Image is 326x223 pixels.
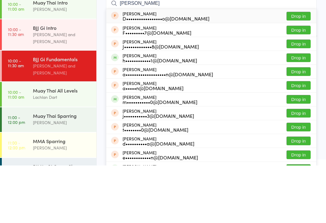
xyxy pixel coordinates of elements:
div: [PERSON_NAME] [123,83,191,93]
button: Drop in [286,83,311,92]
div: Lachlan Dart [33,151,91,158]
div: [PERSON_NAME] [33,202,91,209]
a: 10:00 -11:00 amMuay Thai Intro[PERSON_NAME] [2,52,96,76]
a: 10:00 -11:30 amBJJ Gi Intro[PERSON_NAME] and [PERSON_NAME] [2,77,96,108]
span: BJJ [106,33,307,39]
div: F•••••••••7@[DOMAIN_NAME] [123,88,191,93]
div: [PERSON_NAME] [123,166,194,176]
div: [PERSON_NAME] [33,63,91,70]
div: [PERSON_NAME] [123,152,197,162]
div: J•••••••••••••8@[DOMAIN_NAME] [123,102,199,106]
div: At [43,33,73,43]
div: Events for [8,33,37,43]
time: 10:00 - 11:30 am [8,84,24,94]
div: d••••••••••a@[DOMAIN_NAME] [123,199,194,203]
div: m•••••••••••0@[DOMAIN_NAME] [123,157,197,162]
button: Drop in [286,194,311,203]
div: Muay Thai Intro [33,57,91,63]
button: Drop in [286,139,311,147]
div: [PERSON_NAME] and [PERSON_NAME] [33,89,91,102]
div: e••••••••••••n@[DOMAIN_NAME] [123,212,198,217]
div: a•••••••••••••••••••n@[DOMAIN_NAME] [123,129,213,134]
span: [PERSON_NAME] and [PERSON_NAME] [106,27,307,33]
button: Drop in [286,111,311,120]
div: t••••••••0@[DOMAIN_NAME] [123,185,188,190]
div: [PERSON_NAME] [123,69,209,78]
button: Drop in [286,152,311,161]
div: [PERSON_NAME] [123,138,184,148]
time: 10:00 - 11:00 am [8,59,24,69]
div: [PERSON_NAME] [123,124,213,134]
button: Drop in [286,208,311,217]
a: 10:00 -11:00 amMuay Thai All LevelsLachlan Dart [2,140,96,164]
div: D•••••••••••••••••o@[DOMAIN_NAME] [123,74,209,78]
div: MMA Sparring [33,195,91,202]
h2: BJJ Gi Fundamentals Check-in [106,8,317,18]
button: Drop in [286,125,311,133]
time: 10:00 - 11:30 am [8,116,24,125]
img: Dominance MMA Abbotsford [6,5,29,27]
time: 11:00 - 12:00 pm [8,172,25,182]
span: [DATE] 10:00am [106,21,307,27]
a: 11:00 -12:00 pmMMA Sparring[PERSON_NAME] [2,190,96,215]
div: [PERSON_NAME] [123,208,198,217]
div: [PERSON_NAME] [123,97,199,106]
div: [PERSON_NAME] and [PERSON_NAME] [33,120,91,134]
div: BJJ Gi Fundamentals [33,113,91,120]
a: [DATE] [8,43,23,50]
button: Drop in [286,166,311,175]
div: Muay Thai Sparring [33,170,91,177]
time: 10:00 - 11:00 am [8,147,24,157]
div: j•••••••••••3@[DOMAIN_NAME] [123,171,194,176]
div: Any location [43,43,73,50]
div: a•••••n@[DOMAIN_NAME] [123,143,184,148]
div: [PERSON_NAME] [123,180,188,190]
span: BJJ [106,39,317,46]
div: [PERSON_NAME] [123,111,197,120]
div: [PERSON_NAME] [123,194,194,203]
a: 11:00 -12:00 pmMuay Thai Sparring[PERSON_NAME] [2,165,96,190]
div: Muay Thai All Levels [33,145,91,151]
div: [PERSON_NAME] [33,177,91,184]
time: 11:00 - 12:00 pm [8,198,25,207]
div: BJJ Gi Intro [33,82,91,89]
div: h••••••••••••1@[DOMAIN_NAME] [123,115,197,120]
button: Drop in [286,180,311,189]
button: Drop in [286,69,311,78]
a: 10:00 -11:30 amBJJ Gi Fundamentals[PERSON_NAME] and [PERSON_NAME] [2,108,96,139]
button: Drop in [286,97,311,106]
input: Search [106,54,317,68]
